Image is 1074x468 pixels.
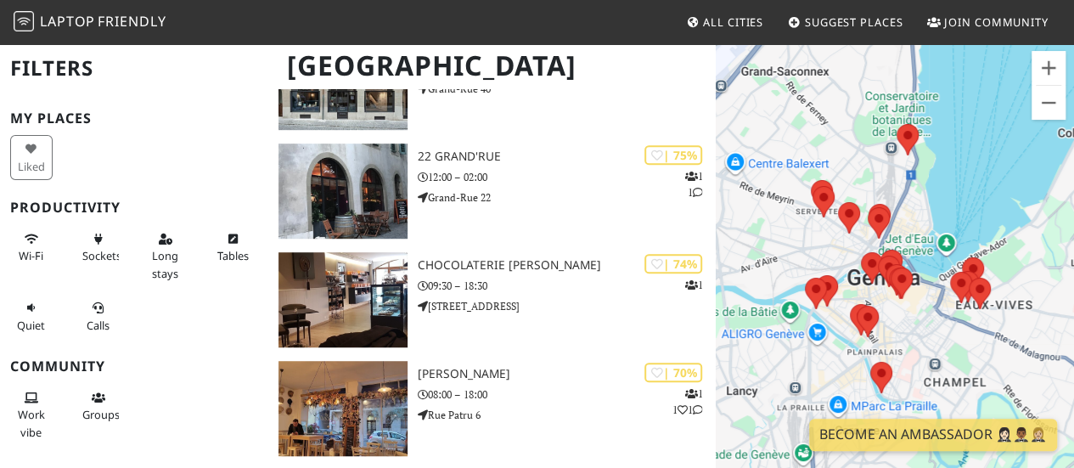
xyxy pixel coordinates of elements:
[82,248,121,263] span: Power sockets
[672,386,702,418] p: 1 1 1
[273,42,712,89] h1: [GEOGRAPHIC_DATA]
[18,407,45,439] span: People working
[418,149,716,164] h3: 22 grand'rue
[1032,51,1066,85] button: Zoom in
[418,298,716,314] p: [STREET_ADDRESS]
[781,7,910,37] a: Suggest Places
[98,12,166,31] span: Friendly
[19,248,43,263] span: Stable Wi-Fi
[10,200,258,216] h3: Productivity
[77,294,120,339] button: Calls
[805,14,903,30] span: Suggest Places
[418,407,716,423] p: Rue Patru 6
[77,225,120,270] button: Sockets
[278,144,408,239] img: 22 grand'rue
[10,110,258,127] h3: My Places
[920,7,1055,37] a: Join Community
[418,278,716,294] p: 09:30 – 18:30
[17,318,45,333] span: Quiet
[418,258,716,273] h3: Chocolaterie [PERSON_NAME]
[644,363,702,382] div: | 70%
[40,12,95,31] span: Laptop
[268,252,716,347] a: Chocolaterie Philippe Pascoët | 74% 1 Chocolaterie [PERSON_NAME] 09:30 – 18:30 [STREET_ADDRESS]
[703,14,763,30] span: All Cities
[944,14,1049,30] span: Join Community
[77,384,120,429] button: Groups
[10,358,258,375] h3: Community
[418,189,716,206] p: Grand-Rue 22
[418,367,716,381] h3: [PERSON_NAME]
[418,386,716,403] p: 08:00 – 18:00
[1032,86,1066,120] button: Zoom out
[10,42,258,94] h2: Filters
[211,225,254,270] button: Tables
[684,277,702,293] p: 1
[278,361,408,456] img: Colette
[684,168,702,200] p: 1 1
[809,419,1057,451] a: Become an Ambassador 🤵🏻‍♀️🤵🏾‍♂️🤵🏼‍♀️
[418,169,716,185] p: 12:00 – 02:00
[278,252,408,347] img: Chocolaterie Philippe Pascoët
[644,254,702,273] div: | 74%
[10,225,53,270] button: Wi-Fi
[268,361,716,456] a: Colette | 70% 111 [PERSON_NAME] 08:00 – 18:00 Rue Patru 6
[10,384,53,446] button: Work vibe
[82,407,120,422] span: Group tables
[679,7,770,37] a: All Cities
[152,248,178,280] span: Long stays
[14,11,34,31] img: LaptopFriendly
[644,145,702,165] div: | 75%
[216,248,248,263] span: Work-friendly tables
[144,225,187,287] button: Long stays
[14,8,166,37] a: LaptopFriendly LaptopFriendly
[87,318,110,333] span: Video/audio calls
[268,144,716,239] a: 22 grand'rue | 75% 11 22 grand'rue 12:00 – 02:00 Grand-Rue 22
[10,294,53,339] button: Quiet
